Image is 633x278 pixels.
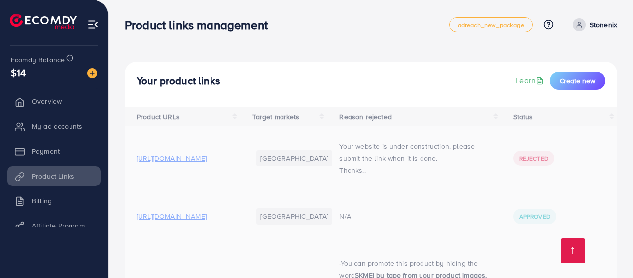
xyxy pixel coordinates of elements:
[515,75,546,86] a: Learn
[569,18,617,31] a: Stonenix
[87,68,97,78] img: image
[560,76,595,86] span: Create new
[10,14,77,29] img: logo
[458,22,524,28] span: adreach_new_package
[87,19,99,30] img: menu
[137,75,220,87] h4: Your product links
[11,65,26,80] span: $14
[550,72,605,90] button: Create new
[449,17,533,32] a: adreach_new_package
[125,18,276,32] h3: Product links management
[590,19,617,31] p: Stonenix
[11,55,65,65] span: Ecomdy Balance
